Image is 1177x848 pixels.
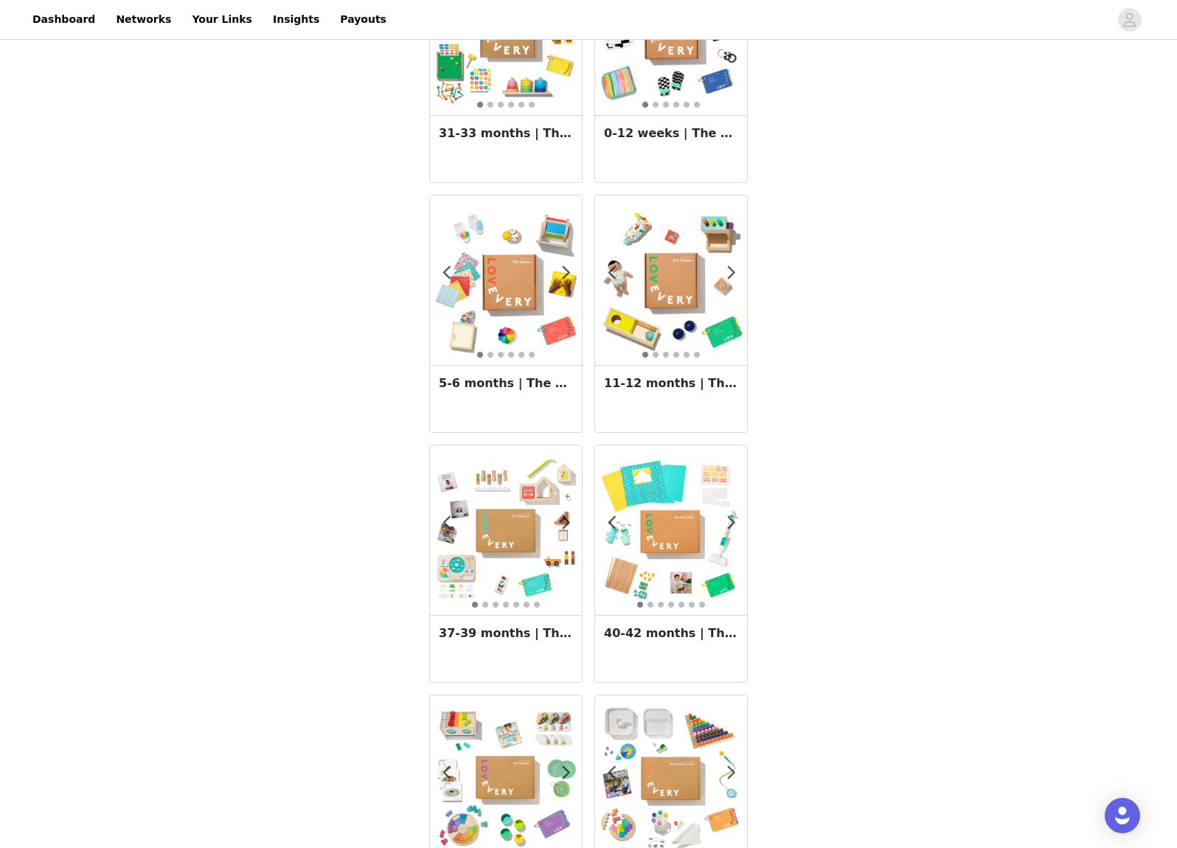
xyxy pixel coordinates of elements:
[667,601,675,608] button: 4
[662,351,670,358] button: 3
[604,375,738,392] h3: 11-12 months | The Thinker Play Kit
[657,601,664,608] button: 3
[662,101,670,108] button: 3
[698,601,706,608] button: 7
[673,101,680,108] button: 4
[107,3,180,36] a: Networks
[476,351,484,358] button: 1
[497,101,504,108] button: 3
[683,351,690,358] button: 5
[673,351,680,358] button: 4
[683,101,690,108] button: 5
[507,351,515,358] button: 4
[693,101,701,108] button: 6
[693,351,701,358] button: 6
[487,101,494,108] button: 2
[688,601,695,608] button: 6
[24,3,104,36] a: Dashboard
[528,101,535,108] button: 6
[595,204,747,356] img: The Thinker Play Kit by Lovevery
[439,375,573,392] h3: 5-6 months | The Senser Play Kit
[1105,798,1140,833] div: Open Intercom Messenger
[507,101,515,108] button: 4
[652,101,659,108] button: 2
[497,351,504,358] button: 3
[652,351,659,358] button: 2
[518,101,525,108] button: 5
[604,125,738,142] h3: 0-12 weeks | The Looker Play Kit
[430,204,582,356] img: The Senser Play Kit by Lovevery
[518,351,525,358] button: 5
[636,601,644,608] button: 1
[678,601,685,608] button: 5
[183,3,261,36] a: Your Links
[502,601,510,608] button: 4
[604,625,738,642] h3: 40-42 months | The Storyteller Play Kit
[533,601,541,608] button: 7
[528,351,535,358] button: 6
[1122,8,1136,32] div: avatar
[482,601,489,608] button: 2
[439,625,573,642] h3: 37-39 months | The Observer Play Kit
[331,3,395,36] a: Payouts
[642,101,649,108] button: 1
[439,125,573,142] h3: 31-33 months | The Investigator Play Kit
[264,3,328,36] a: Insights
[647,601,654,608] button: 2
[642,351,649,358] button: 1
[487,351,494,358] button: 2
[513,601,520,608] button: 5
[492,601,499,608] button: 3
[523,601,530,608] button: 6
[476,101,484,108] button: 1
[471,601,479,608] button: 1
